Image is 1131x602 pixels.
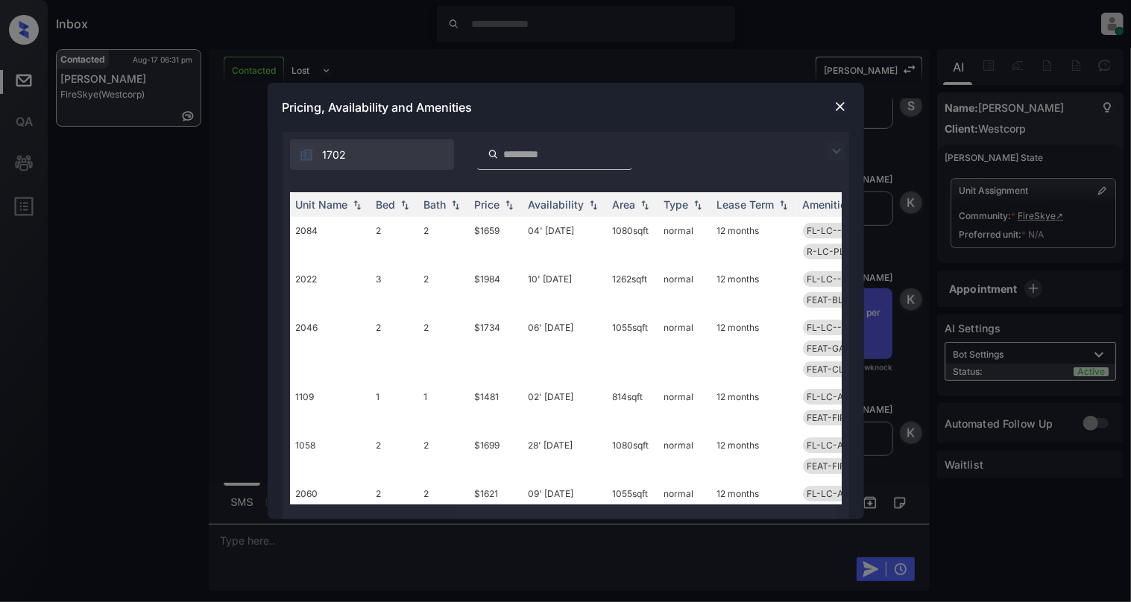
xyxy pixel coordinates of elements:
[290,314,371,383] td: 2046
[299,148,314,162] img: icon-zuma
[371,217,418,265] td: 2
[296,198,348,211] div: Unit Name
[658,480,711,528] td: normal
[607,383,658,431] td: 814 sqft
[529,198,585,211] div: Availability
[523,314,607,383] td: 06' [DATE]
[424,198,447,211] div: Bath
[607,431,658,480] td: 1080 sqft
[350,200,365,210] img: sorting
[658,383,711,431] td: normal
[637,200,652,210] img: sorting
[371,383,418,431] td: 1
[523,265,607,314] td: 10' [DATE]
[807,322,854,333] span: FL-LC--2B
[833,99,848,114] img: close
[664,198,689,211] div: Type
[711,217,797,265] td: 12 months
[807,273,854,285] span: FL-LC--3B
[807,460,857,472] span: FEAT-FIREP
[488,148,499,161] img: icon-zuma
[290,431,371,480] td: 1058
[469,217,523,265] td: $1659
[607,265,658,314] td: 1262 sqft
[371,265,418,314] td: 3
[475,198,500,211] div: Price
[711,314,797,383] td: 12 months
[711,383,797,431] td: 12 months
[502,200,517,210] img: sorting
[523,431,607,480] td: 28' [DATE]
[807,364,873,375] span: FEAT-CLS AMT
[469,480,523,528] td: $1621
[807,343,864,354] span: FEAT-GAR 1C
[418,383,469,431] td: 1
[448,200,463,210] img: sorting
[523,480,607,528] td: 09' [DATE]
[607,314,658,383] td: 1055 sqft
[371,314,418,383] td: 2
[711,431,797,480] td: 12 months
[418,265,469,314] td: 2
[717,198,775,211] div: Lease Term
[807,488,869,499] span: FL-LC-ALL-2B
[469,314,523,383] td: $1734
[523,217,607,265] td: 04' [DATE]
[690,200,705,210] img: sorting
[469,265,523,314] td: $1984
[658,265,711,314] td: normal
[418,314,469,383] td: 2
[607,217,658,265] td: 1080 sqft
[711,265,797,314] td: 12 months
[807,391,868,402] span: FL-LC-ALL-1B
[469,383,523,431] td: $1481
[586,200,601,210] img: sorting
[371,480,418,528] td: 2
[658,314,711,383] td: normal
[418,480,469,528] td: 2
[807,225,854,236] span: FL-LC--2B
[377,198,396,211] div: Bed
[469,431,523,480] td: $1699
[418,217,469,265] td: 2
[371,431,418,480] td: 2
[418,431,469,480] td: 2
[607,480,658,528] td: 1055 sqft
[290,217,371,265] td: 2084
[828,142,845,160] img: icon-zuma
[290,265,371,314] td: 2022
[290,383,371,431] td: 1109
[397,200,412,210] img: sorting
[268,83,864,132] div: Pricing, Availability and Amenities
[323,147,347,163] span: 1702
[776,200,791,210] img: sorting
[290,480,371,528] td: 2060
[613,198,636,211] div: Area
[807,440,869,451] span: FL-LC-ALL-2B
[711,480,797,528] td: 12 months
[807,294,866,305] span: FEAT-BLDG P
[523,383,607,431] td: 02' [DATE]
[658,431,711,480] td: normal
[807,246,866,257] span: R-LC-PLT-2B
[658,217,711,265] td: normal
[803,198,853,211] div: Amenities
[807,412,857,423] span: FEAT-FIREP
